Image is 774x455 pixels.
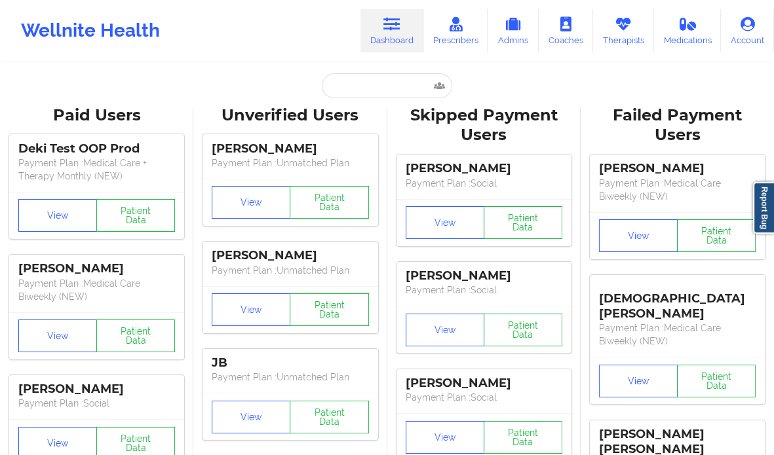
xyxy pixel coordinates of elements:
a: Admins [488,9,539,52]
p: Payment Plan : Social [18,397,175,410]
div: Unverified Users [203,105,377,126]
a: Account [721,9,774,52]
div: [PERSON_NAME] [406,376,562,391]
div: Skipped Payment Users [397,105,571,146]
p: Payment Plan : Medical Care Biweekly (NEW) [599,321,756,348]
p: Payment Plan : Unmatched Plan [212,264,368,277]
button: View [599,219,678,252]
button: View [212,401,290,433]
button: Patient Data [484,421,562,454]
button: View [406,421,484,454]
div: Paid Users [9,105,184,126]
p: Payment Plan : Social [406,177,562,190]
button: View [406,206,484,239]
p: Payment Plan : Unmatched Plan [212,371,368,384]
div: [PERSON_NAME] [212,248,368,263]
button: Patient Data [96,319,175,352]
p: Payment Plan : Medical Care + Therapy Monthly (NEW) [18,156,175,183]
button: View [406,314,484,346]
a: Therapists [593,9,654,52]
div: [PERSON_NAME] [18,382,175,397]
button: View [18,199,97,232]
button: Patient Data [290,186,368,219]
a: Dashboard [360,9,423,52]
div: [PERSON_NAME] [212,141,368,156]
button: View [18,319,97,352]
a: Report Bug [753,182,774,234]
p: Payment Plan : Social [406,283,562,297]
p: Payment Plan : Medical Care Biweekly (NEW) [599,177,756,203]
button: Patient Data [290,401,368,433]
a: Prescribers [423,9,488,52]
p: Payment Plan : Medical Care Biweekly (NEW) [18,277,175,303]
p: Payment Plan : Social [406,391,562,404]
button: View [212,293,290,326]
button: Patient Data [96,199,175,232]
button: Patient Data [677,219,756,252]
div: JB [212,355,368,371]
a: Medications [654,9,722,52]
div: [PERSON_NAME] [18,261,175,276]
button: Patient Data [290,293,368,326]
button: Patient Data [677,365,756,397]
button: Patient Data [484,206,562,239]
div: [PERSON_NAME] [599,161,756,176]
p: Payment Plan : Unmatched Plan [212,156,368,170]
a: Coaches [539,9,593,52]
div: [PERSON_NAME] [406,268,562,283]
div: Deki Test OOP Prod [18,141,175,156]
button: View [599,365,678,397]
button: View [212,186,290,219]
div: [PERSON_NAME] [406,161,562,176]
div: Failed Payment Users [590,105,765,146]
button: Patient Data [484,314,562,346]
div: [DEMOGRAPHIC_DATA][PERSON_NAME] [599,282,756,321]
